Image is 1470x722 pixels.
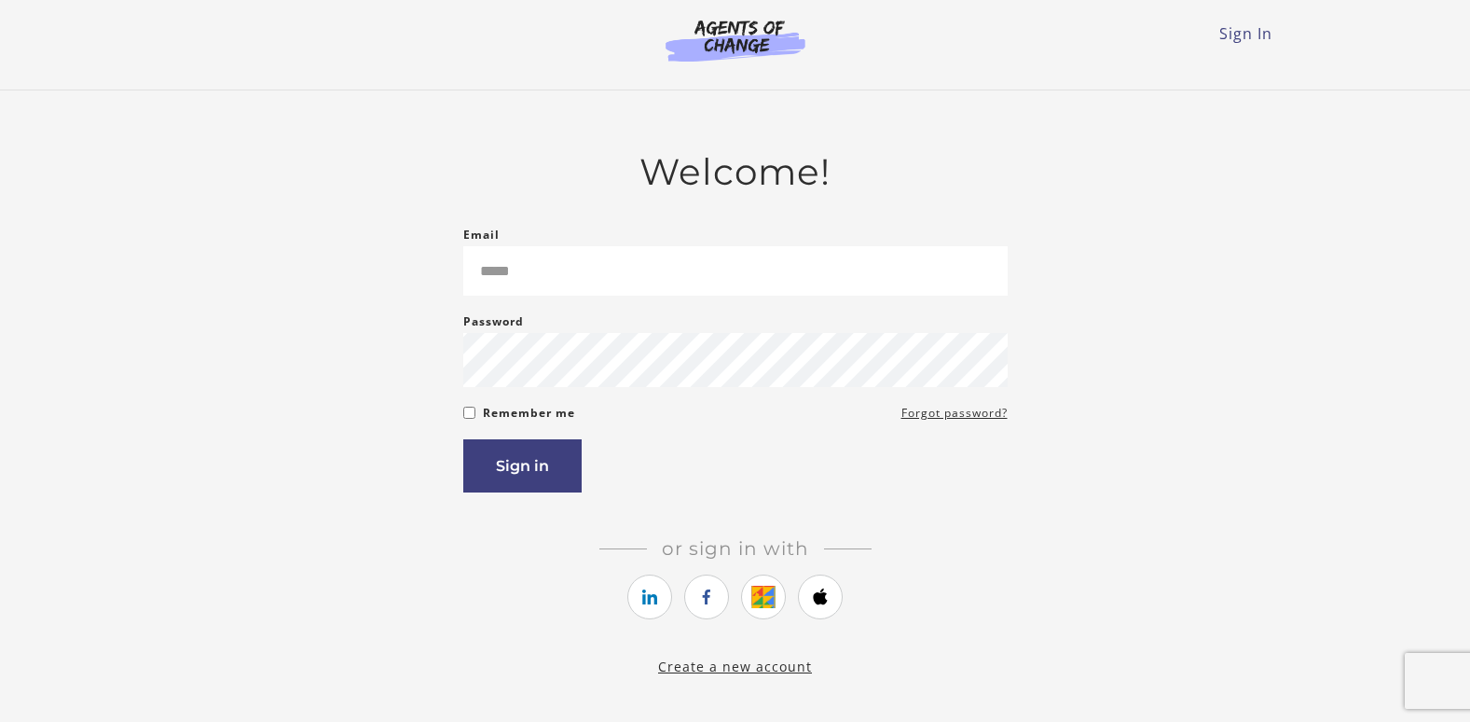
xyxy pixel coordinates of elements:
[646,19,825,62] img: Agents of Change Logo
[483,402,575,424] label: Remember me
[1219,23,1272,44] a: Sign In
[463,439,582,493] button: Sign in
[658,658,812,675] a: Create a new account
[798,575,843,619] a: https://courses.thinkific.com/users/auth/apple?ss%5Breferral%5D=&ss%5Buser_return_to%5D=&ss%5Bvis...
[684,575,729,619] a: https://courses.thinkific.com/users/auth/facebook?ss%5Breferral%5D=&ss%5Buser_return_to%5D=&ss%5B...
[647,537,824,560] span: Or sign in with
[463,150,1008,194] h2: Welcome!
[901,402,1008,424] a: Forgot password?
[627,575,672,619] a: https://courses.thinkific.com/users/auth/linkedin?ss%5Breferral%5D=&ss%5Buser_return_to%5D=&ss%5B...
[741,575,786,619] a: https://courses.thinkific.com/users/auth/google?ss%5Breferral%5D=&ss%5Buser_return_to%5D=&ss%5Bvi...
[463,311,524,333] label: Password
[463,224,500,246] label: Email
